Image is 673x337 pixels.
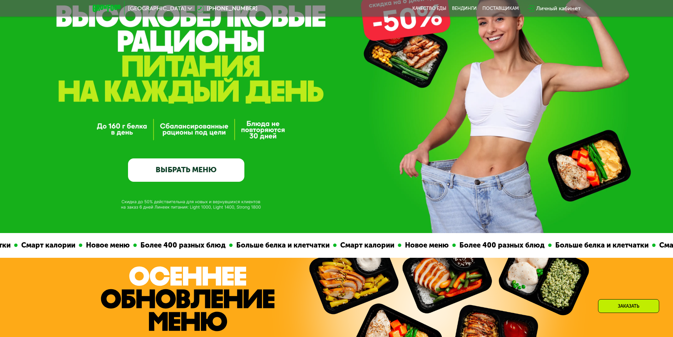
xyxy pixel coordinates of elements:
[128,158,244,182] a: ВЫБРАТЬ МЕНЮ
[452,6,477,11] a: Вендинги
[128,6,186,11] span: [GEOGRAPHIC_DATA]
[196,4,257,13] a: [PHONE_NUMBER]
[545,240,645,251] div: Больше белка и клетчатки
[412,6,446,11] a: Качество еды
[130,240,222,251] div: Более 400 разных блюд
[394,240,445,251] div: Новое меню
[11,240,72,251] div: Смарт калории
[449,240,541,251] div: Более 400 разных блюд
[330,240,391,251] div: Смарт калории
[226,240,326,251] div: Больше белка и клетчатки
[75,240,126,251] div: Новое меню
[482,6,519,11] div: поставщикам
[536,4,581,13] div: Личный кабинет
[598,299,659,313] div: Заказать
